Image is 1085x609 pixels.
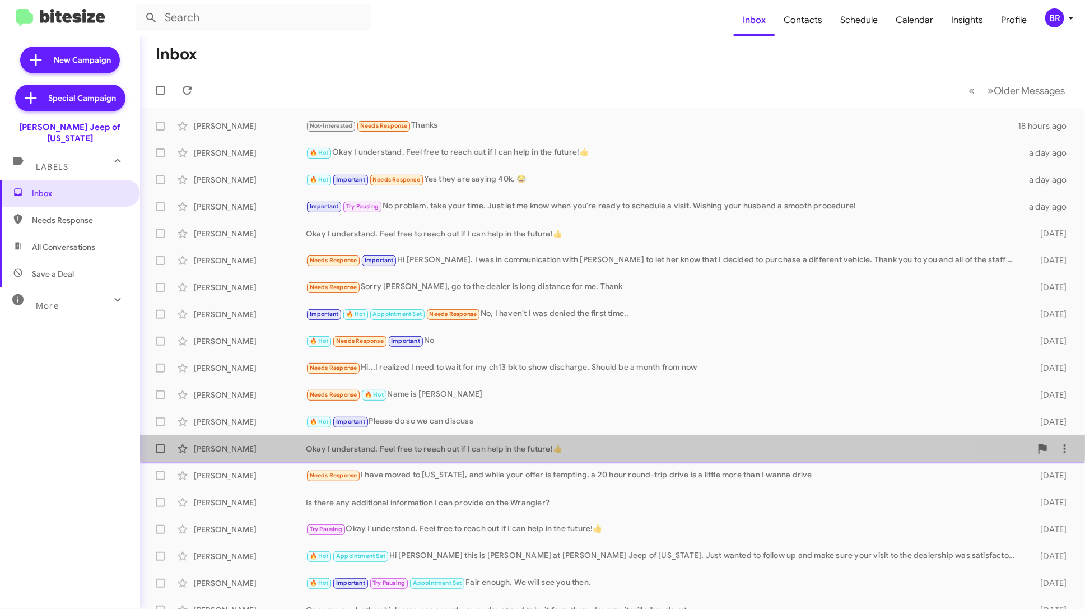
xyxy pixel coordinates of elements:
div: [DATE] [1022,309,1076,320]
div: [PERSON_NAME] [194,120,306,132]
div: [PERSON_NAME] [194,470,306,481]
div: [DATE] [1022,362,1076,374]
div: [DATE] [1022,336,1076,347]
span: Needs Response [310,257,357,264]
button: BR [1036,8,1073,27]
span: Important [310,310,339,318]
span: Special Campaign [49,92,117,104]
div: [DATE] [1022,551,1076,562]
a: Inbox [734,4,775,36]
div: [DATE] [1022,497,1076,508]
button: Previous [962,79,981,102]
div: Thanks [306,119,1018,132]
div: Please do so we can discuss [306,415,1022,428]
span: Needs Response [360,122,408,129]
div: a day ago [1022,201,1076,212]
span: Important [336,176,365,183]
div: I have moved to [US_STATE], and while your offer is tempting, a 20 hour round-trip drive is a lit... [306,469,1022,482]
span: 🔥 Hot [310,552,329,560]
span: Not-Interested [310,122,353,129]
nav: Page navigation example [962,79,1072,102]
div: [PERSON_NAME] [194,524,306,535]
span: Try Pausing [372,579,405,587]
div: Hi [PERSON_NAME]. I was in communication with [PERSON_NAME] to let her know that I decided to pur... [306,254,1022,267]
span: 🔥 Hot [310,149,329,156]
span: Try Pausing [346,203,379,210]
div: a day ago [1022,174,1076,185]
span: Inbox [32,188,127,199]
span: Needs Response [372,176,420,183]
div: [PERSON_NAME] [194,389,306,401]
input: Search [136,4,371,31]
span: Save a Deal [32,268,74,280]
div: 18 hours ago [1018,120,1076,132]
div: No, I haven't I was denied the first time.. [306,308,1022,320]
a: Special Campaign [15,85,125,111]
div: [PERSON_NAME] [194,309,306,320]
div: [PERSON_NAME] [194,362,306,374]
div: [PERSON_NAME] [194,228,306,239]
span: Older Messages [994,85,1065,97]
span: » [988,83,994,97]
span: 🔥 Hot [310,418,329,425]
div: [DATE] [1022,470,1076,481]
button: Next [981,79,1072,102]
span: Appointment Set [372,310,422,318]
div: Name is [PERSON_NAME] [306,388,1022,401]
span: 🔥 Hot [365,391,384,398]
div: [PERSON_NAME] [194,174,306,185]
div: Sorry [PERSON_NAME], go to the dealer is long distance for me. Thank [306,281,1022,294]
div: Is there any additional information I can provide on the Wrangler? [306,497,1022,508]
div: Hi [PERSON_NAME] this is [PERSON_NAME] at [PERSON_NAME] Jeep of [US_STATE]. Just wanted to follow... [306,550,1022,562]
div: [DATE] [1022,578,1076,589]
div: [PERSON_NAME] [194,282,306,293]
a: Calendar [887,4,942,36]
div: Fair enough. We will see you then. [306,577,1022,589]
span: Appointment Set [336,552,385,560]
a: Profile [992,4,1036,36]
div: [DATE] [1022,389,1076,401]
span: Important [336,418,365,425]
a: Schedule [831,4,887,36]
span: Important [391,337,420,345]
span: Appointment Set [413,579,462,587]
span: Important [310,203,339,210]
div: BR [1045,8,1064,27]
h1: Inbox [156,45,197,63]
span: Needs Response [310,391,357,398]
div: [PERSON_NAME] [194,497,306,508]
a: Insights [942,4,992,36]
div: [PERSON_NAME] [194,416,306,427]
span: Try Pausing [310,526,342,533]
div: [DATE] [1022,228,1076,239]
span: 🔥 Hot [346,310,365,318]
span: Labels [36,162,68,172]
span: Needs Response [32,215,127,226]
span: « [968,83,975,97]
div: [PERSON_NAME] [194,255,306,266]
div: [PERSON_NAME] [194,578,306,589]
span: Needs Response [336,337,384,345]
div: Okay I understand. Feel free to reach out if I can help in the future!👍 [306,523,1022,536]
div: [PERSON_NAME] [194,551,306,562]
div: Yes they are saying 40k. 😂 [306,173,1022,186]
span: Needs Response [310,364,357,371]
span: Needs Response [430,310,477,318]
div: [PERSON_NAME] [194,336,306,347]
div: [PERSON_NAME] [194,147,306,159]
a: Contacts [775,4,831,36]
span: New Campaign [54,54,111,66]
div: [DATE] [1022,282,1076,293]
div: [DATE] [1022,416,1076,427]
span: 🔥 Hot [310,579,329,587]
div: Okay I understand. Feel free to reach out if I can help in the future!👍 [306,443,1031,454]
a: New Campaign [20,47,120,73]
span: Important [336,579,365,587]
div: Okay I understand. Feel free to reach out if I can help in the future!👍 [306,146,1022,159]
span: Needs Response [310,472,357,479]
